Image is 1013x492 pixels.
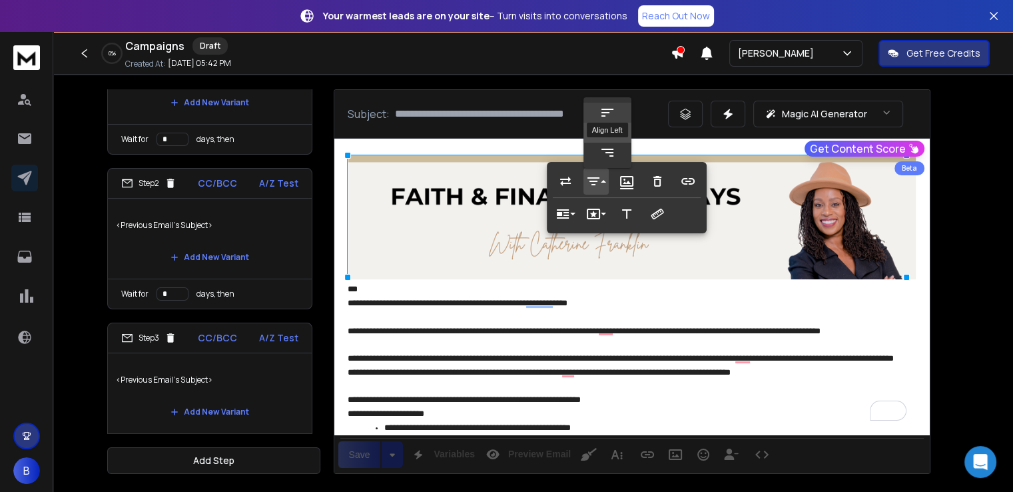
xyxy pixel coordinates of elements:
[125,59,165,69] p: Created At:
[121,289,149,299] p: Wait for
[107,323,312,464] li: Step3CC/BCCA/Z Test<Previous Email's Subject>Add New VariantWait fordays, then
[196,134,234,145] p: days, then
[782,107,867,121] p: Magic AI Generator
[431,449,478,460] span: Variables
[406,441,478,468] button: Variables
[125,38,184,54] h1: Campaigns
[109,49,116,57] p: 0 %
[192,37,228,55] div: Draft
[13,457,40,484] button: B
[323,9,627,23] p: – Turn visits into conversations
[638,5,714,27] a: Reach Out Now
[642,9,710,23] p: Reach Out Now
[121,332,176,344] div: Step 3
[168,58,231,69] p: [DATE] 05:42 PM
[604,441,629,468] button: More Text
[719,441,744,468] button: Insert Unsubscribe Link
[964,446,996,478] div: Open Intercom Messenger
[160,399,260,425] button: Add New Variant
[906,47,980,60] p: Get Free Credits
[338,441,381,468] button: Save
[259,177,298,190] p: A/Z Test
[506,449,573,460] span: Preview Email
[576,441,601,468] button: Clean HTML
[334,139,930,434] div: To enrich screen reader interactions, please activate Accessibility in Grammarly extension settings
[691,441,716,468] button: Emoticons
[116,207,304,244] p: <Previous Email's Subject>
[160,244,260,271] button: Add New Variant
[198,331,237,345] p: CC/BCC
[480,441,573,468] button: Preview Email
[259,331,298,345] p: A/Z Test
[198,177,237,190] p: CC/BCC
[738,47,819,60] p: [PERSON_NAME]
[749,441,775,468] button: Code View
[894,161,924,175] div: Beta
[348,106,390,122] p: Subject:
[107,168,312,309] li: Step2CC/BCCA/Z Test<Previous Email's Subject>Add New VariantWait fordays, then
[121,177,176,189] div: Step 2
[587,123,628,137] div: Align Left
[121,134,149,145] p: Wait for
[878,40,990,67] button: Get Free Credits
[196,289,234,299] p: days, then
[753,101,903,127] button: Magic AI Generator
[13,45,40,70] img: logo
[116,361,304,399] p: <Previous Email's Subject>
[323,9,490,22] strong: Your warmest leads are on your site
[107,447,320,474] button: Add Step
[645,168,670,195] button: Remove
[635,441,660,468] button: Insert Link (Ctrl+K)
[160,89,260,116] button: Add New Variant
[805,141,924,157] button: Get Content Score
